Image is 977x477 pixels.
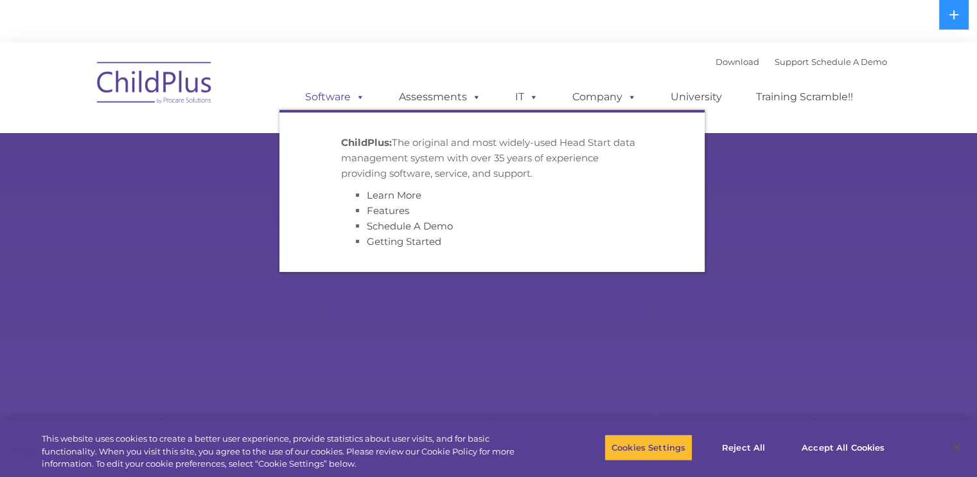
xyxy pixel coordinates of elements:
p: The original and most widely-used Head Start data management system with over 35 years of experie... [341,135,643,181]
a: Company [559,84,649,110]
span: Phone number [179,138,233,147]
img: ChildPlus by Procare Solutions [91,53,219,117]
a: Download [716,57,759,67]
button: Cookies Settings [604,434,692,461]
a: Software [292,84,378,110]
button: Reject All [703,434,784,461]
span: Last name [179,85,218,94]
a: Features [367,204,409,217]
strong: ChildPlus: [341,136,392,148]
a: Learn More [367,189,421,201]
a: Schedule A Demo [811,57,887,67]
a: IT [502,84,551,110]
a: Support [775,57,809,67]
div: This website uses cookies to create a better user experience, provide statistics about user visit... [42,433,538,471]
button: Close [942,433,971,462]
a: University [658,84,735,110]
a: Assessments [386,84,494,110]
font: | [716,57,887,67]
button: Accept All Cookies [795,434,892,461]
a: Getting Started [367,235,441,248]
a: Training Scramble!! [743,84,866,110]
a: Schedule A Demo [367,220,453,232]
